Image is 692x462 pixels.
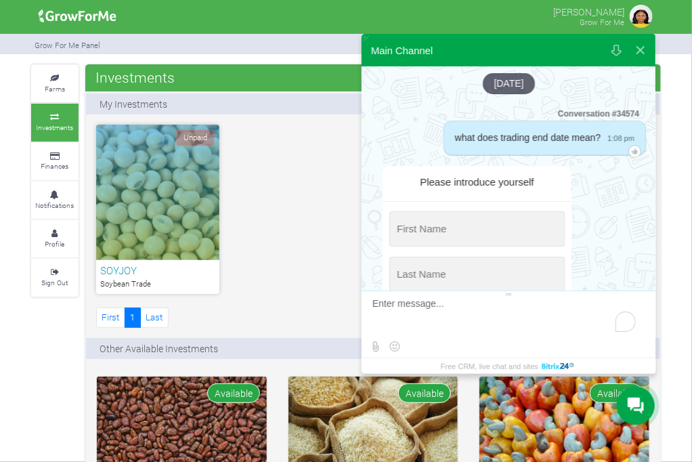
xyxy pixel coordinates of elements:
div: Conversation #34574 [362,101,656,121]
h6: SOYJOY [100,264,215,276]
small: Notifications [36,201,74,210]
span: what does trading end date mean? [455,132,601,143]
p: My Investments [100,97,167,111]
small: Sign Out [42,278,68,287]
div: [DATE] [483,73,534,94]
div: Please introduce yourself [389,176,565,188]
small: Farms [45,84,65,93]
span: Investments [92,64,178,91]
small: Grow For Me [580,17,624,27]
a: Notifications [31,182,79,219]
span: Free CRM, live chat and sites [441,358,538,374]
span: Available [207,383,260,403]
span: Available [590,383,643,403]
span: 1:08 pm [601,131,634,144]
a: Unpaid SOYJOY Soybean Trade [96,125,219,294]
p: Soybean Trade [100,278,215,290]
p: Other Available Investments [100,341,218,356]
p: [PERSON_NAME] [553,3,624,19]
img: growforme image [628,3,655,30]
a: Investments [31,104,79,141]
a: 1 [125,308,141,327]
a: Last [140,308,169,327]
button: Select emoticon [386,338,403,355]
small: Grow For Me Panel [35,40,100,50]
a: Farms [31,65,79,102]
textarea: To enrich screen reader interactions, please activate Accessibility in Grammarly extension settings [372,298,642,335]
img: growforme image [34,3,121,30]
a: Finances [31,143,79,180]
label: Send file [367,338,384,355]
div: Main Channel [371,44,433,56]
small: Profile [45,239,65,249]
button: Download conversation history [604,34,628,66]
a: Profile [31,220,79,257]
span: Available [398,383,451,403]
small: Investments [37,123,74,132]
a: Free CRM, live chat and sites [441,358,577,374]
button: Close widget [628,34,653,66]
a: First [96,308,125,327]
nav: Page Navigation [96,308,169,327]
a: Sign Out [31,259,79,296]
span: Unpaid [176,129,215,146]
small: Finances [41,161,69,171]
